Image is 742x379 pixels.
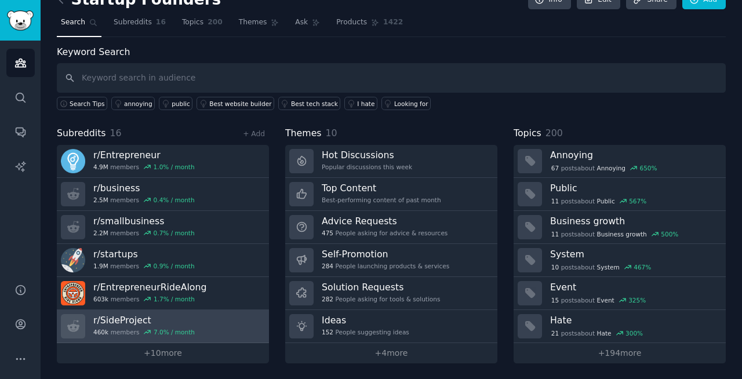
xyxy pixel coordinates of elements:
[154,295,195,303] div: 1.7 % / month
[597,197,615,205] span: Public
[57,211,269,244] a: r/smallbusiness2.2Mmembers0.7% / month
[154,229,195,237] div: 0.7 % / month
[551,197,559,205] span: 11
[93,229,195,237] div: members
[381,97,431,110] a: Looking for
[597,164,625,172] span: Annoying
[154,196,195,204] div: 0.4 % / month
[551,329,559,337] span: 21
[383,17,403,28] span: 1422
[634,263,651,271] div: 467 %
[295,17,308,28] span: Ask
[661,230,678,238] div: 500 %
[550,182,718,194] h3: Public
[93,196,108,204] span: 2.5M
[124,100,152,108] div: annoying
[285,178,497,211] a: Top ContentBest-performing content of past month
[291,100,338,108] div: Best tech stack
[322,229,333,237] span: 475
[93,163,108,171] span: 4.9M
[514,343,726,363] a: +194more
[514,145,726,178] a: Annoying67postsaboutAnnoying650%
[628,296,646,304] div: 325 %
[57,244,269,277] a: r/startups1.9Mmembers0.9% / month
[322,328,333,336] span: 152
[514,178,726,211] a: Public11postsaboutPublic567%
[514,126,541,141] span: Topics
[285,244,497,277] a: Self-Promotion284People launching products & services
[625,329,643,337] div: 300 %
[154,163,195,171] div: 1.0 % / month
[110,127,122,139] span: 16
[93,229,108,237] span: 2.2M
[61,149,85,173] img: Entrepreneur
[93,295,206,303] div: members
[278,97,340,110] a: Best tech stack
[61,248,85,272] img: startups
[285,277,497,310] a: Solution Requests282People asking for tools & solutions
[550,215,718,227] h3: Business growth
[545,127,563,139] span: 200
[550,229,679,239] div: post s about
[209,100,271,108] div: Best website builder
[70,100,105,108] span: Search Tips
[514,211,726,244] a: Business growth11postsaboutBusiness growth500%
[114,17,152,28] span: Subreddits
[285,343,497,363] a: +4more
[57,126,106,141] span: Subreddits
[93,262,195,270] div: members
[93,196,195,204] div: members
[285,310,497,343] a: Ideas152People suggesting ideas
[322,196,441,204] div: Best-performing content of past month
[159,97,192,110] a: public
[57,277,269,310] a: r/EntrepreneurRideAlong603kmembers1.7% / month
[57,310,269,343] a: r/SideProject460kmembers7.0% / month
[551,263,559,271] span: 10
[322,149,412,161] h3: Hot Discussions
[93,163,195,171] div: members
[172,100,190,108] div: public
[93,328,195,336] div: members
[57,46,130,57] label: Keyword Search
[154,262,195,270] div: 0.9 % / month
[110,13,170,37] a: Subreddits16
[551,164,559,172] span: 67
[93,215,195,227] h3: r/ smallbusiness
[178,13,227,37] a: Topics200
[322,262,333,270] span: 284
[61,17,85,28] span: Search
[551,230,559,238] span: 11
[336,17,367,28] span: Products
[154,328,195,336] div: 7.0 % / month
[629,197,646,205] div: 567 %
[322,262,449,270] div: People launching products & services
[322,229,448,237] div: People asking for advice & resources
[322,328,409,336] div: People suggesting ideas
[93,149,195,161] h3: r/ Entrepreneur
[322,295,333,303] span: 282
[597,263,620,271] span: System
[93,248,195,260] h3: r/ startups
[322,314,409,326] h3: Ideas
[243,130,265,138] a: + Add
[93,281,206,293] h3: r/ EntrepreneurRideAlong
[156,17,166,28] span: 16
[57,63,726,93] input: Keyword search in audience
[322,163,412,171] div: Popular discussions this week
[57,178,269,211] a: r/business2.5Mmembers0.4% / month
[514,310,726,343] a: Hate21postsaboutHate300%
[322,182,441,194] h3: Top Content
[344,97,377,110] a: I hate
[550,314,718,326] h3: Hate
[597,329,612,337] span: Hate
[111,97,155,110] a: annoying
[291,13,324,37] a: Ask
[550,281,718,293] h3: Event
[326,127,337,139] span: 10
[93,314,195,326] h3: r/ SideProject
[514,244,726,277] a: System10postsaboutSystem467%
[235,13,283,37] a: Themes
[57,343,269,363] a: +10more
[550,149,718,161] h3: Annoying
[597,230,647,238] span: Business growth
